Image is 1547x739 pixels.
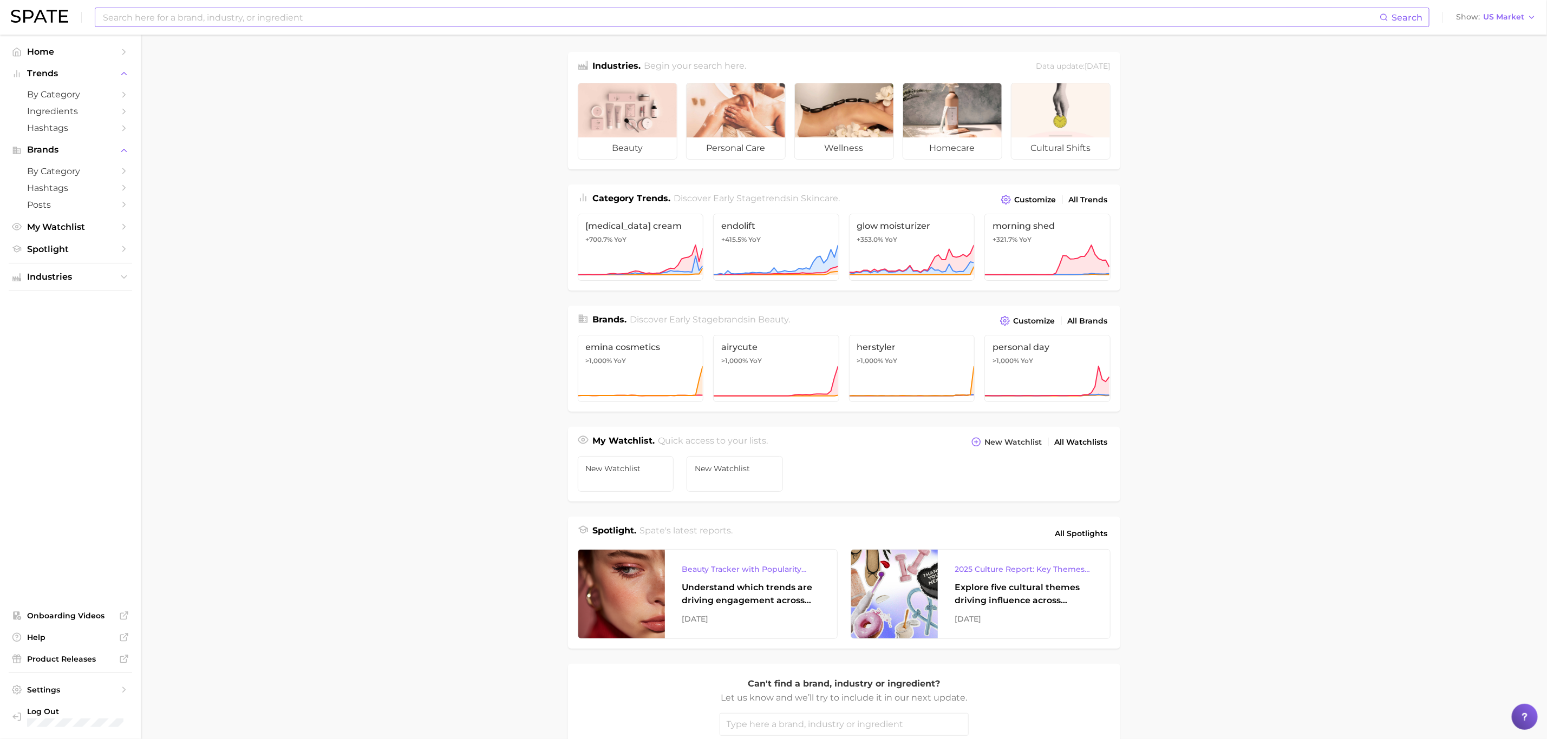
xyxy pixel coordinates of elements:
span: >1,000% [857,357,884,365]
span: >1,000% [993,357,1019,365]
a: New Watchlist [687,456,783,492]
a: Help [9,629,132,645]
a: Home [9,43,132,60]
span: Posts [27,200,114,210]
span: Show [1456,14,1480,20]
a: Settings [9,682,132,698]
span: endolift [721,221,831,231]
span: YoY [1019,235,1032,244]
a: Beauty Tracker with Popularity IndexUnderstand which trends are driving engagement across platfor... [578,549,838,639]
h2: Spate's latest reports. [639,524,733,543]
span: Onboarding Videos [27,611,114,621]
input: Search here for a brand, industry, or ingredient [102,8,1380,27]
button: Customize [998,192,1059,207]
span: YoY [1021,357,1033,365]
span: YoY [614,357,626,365]
h1: Spotlight. [593,524,637,543]
span: US Market [1483,14,1524,20]
a: All Brands [1065,314,1111,328]
span: YoY [615,235,627,244]
a: Hashtags [9,180,132,196]
a: personal day>1,000% YoY [984,335,1111,402]
a: Posts [9,196,132,213]
a: herstyler>1,000% YoY [849,335,975,402]
span: Trends [27,69,114,78]
span: Brands . [593,314,627,325]
p: Let us know and we’ll try to include it in our next update. [720,691,969,705]
span: All Watchlists [1055,438,1108,447]
a: by Category [9,163,132,180]
span: Hashtags [27,123,114,133]
span: beauty [578,137,677,159]
span: Brands [27,145,114,155]
span: YoY [748,235,761,244]
span: +353.0% [857,235,884,243]
a: airycute>1,000% YoY [713,335,839,402]
h1: My Watchlist. [593,434,655,450]
a: Hashtags [9,120,132,136]
span: [MEDICAL_DATA] cream [586,221,696,231]
span: +321.7% [993,235,1017,243]
a: [MEDICAL_DATA] cream+700.7% YoY [578,214,704,281]
a: personal care [686,83,786,160]
span: Discover Early Stage brands in . [630,314,790,325]
span: Customize [1014,316,1055,326]
span: herstyler [857,342,967,352]
a: 2025 Culture Report: Key Themes That Are Shaping Consumer DemandExplore five cultural themes driv... [851,549,1111,639]
button: Customize [997,313,1058,328]
a: glow moisturizer+353.0% YoY [849,214,975,281]
h2: Begin your search here. [644,60,746,74]
span: glow moisturizer [857,221,967,231]
button: ShowUS Market [1453,10,1539,24]
span: Log Out [27,707,167,716]
div: 2025 Culture Report: Key Themes That Are Shaping Consumer Demand [955,563,1093,576]
span: Help [27,632,114,642]
span: >1,000% [586,357,612,365]
a: Ingredients [9,103,132,120]
span: Hashtags [27,183,114,193]
a: by Category [9,86,132,103]
span: Product Releases [27,654,114,664]
a: endolift+415.5% YoY [713,214,839,281]
span: Industries [27,272,114,282]
button: Industries [9,269,132,285]
span: >1,000% [721,357,748,365]
span: morning shed [993,221,1102,231]
span: personal day [993,342,1102,352]
span: Search [1392,12,1422,23]
span: Spotlight [27,244,114,254]
div: [DATE] [955,612,1093,625]
button: Brands [9,142,132,158]
span: +415.5% [721,235,747,243]
div: [DATE] [682,612,820,625]
span: beauty [758,314,788,325]
a: emina cosmetics>1,000% YoY [578,335,704,402]
span: All Trends [1069,195,1108,204]
span: All Spotlights [1055,527,1108,540]
a: My Watchlist [9,219,132,235]
div: Explore five cultural themes driving influence across beauty, food, and pop culture. [955,581,1093,607]
div: Understand which trends are driving engagement across platforms in the skin, hair, makeup, and fr... [682,581,820,607]
span: Discover Early Stage trends in . [674,193,840,203]
span: homecare [903,137,1002,159]
a: Spotlight [9,241,132,258]
a: morning shed+321.7% YoY [984,214,1111,281]
span: New Watchlist [586,464,666,473]
span: New Watchlist [985,438,1042,447]
span: All Brands [1068,316,1108,326]
button: Trends [9,65,132,82]
a: All Trends [1066,193,1111,207]
a: All Watchlists [1052,435,1111,450]
span: Customize [1015,195,1056,204]
a: wellness [794,83,894,160]
a: Product Releases [9,651,132,667]
a: homecare [903,83,1002,160]
span: My Watchlist [27,222,114,232]
span: YoY [885,357,898,365]
span: skincare [801,193,838,203]
span: Category Trends . [593,193,671,203]
span: cultural shifts [1011,137,1110,159]
span: wellness [795,137,893,159]
input: Type here a brand, industry or ingredient [720,713,969,736]
span: personal care [687,137,785,159]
